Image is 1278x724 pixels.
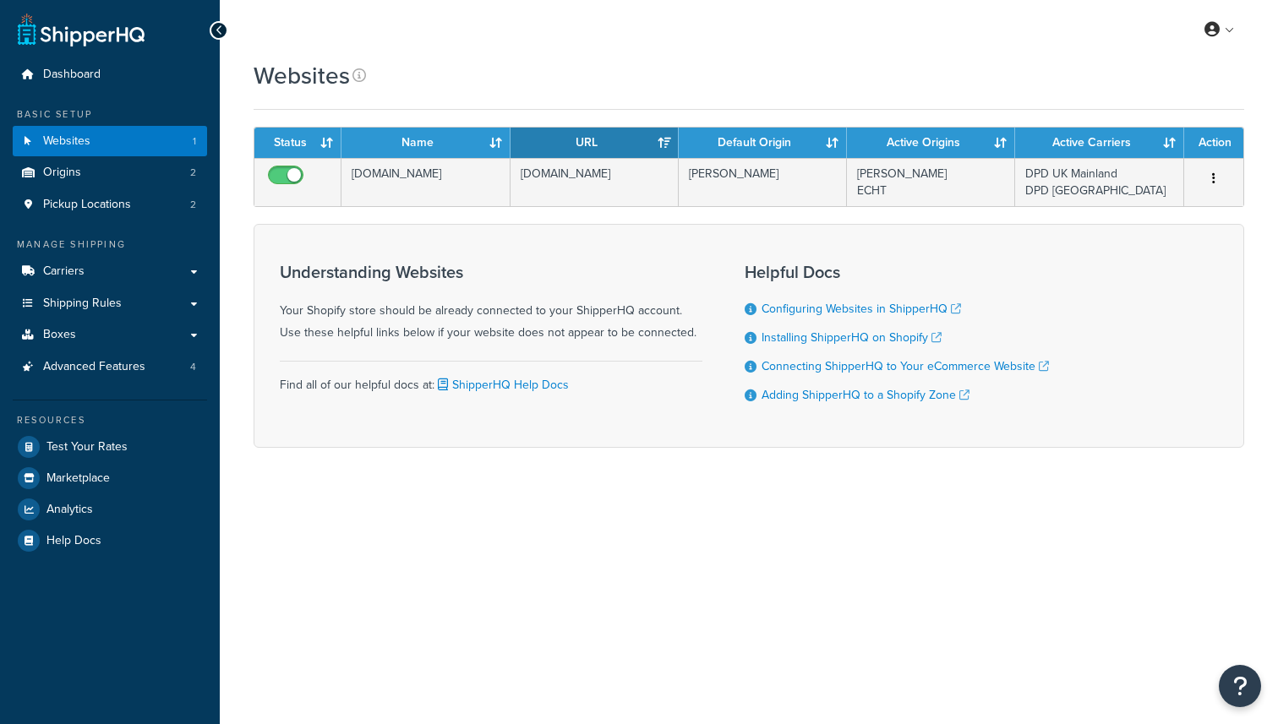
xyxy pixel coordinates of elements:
a: Boxes [13,319,207,351]
button: Open Resource Center [1219,665,1261,707]
span: 2 [190,166,196,180]
th: Default Origin: activate to sort column ascending [679,128,847,158]
span: Advanced Features [43,360,145,374]
h3: Helpful Docs [745,263,1049,281]
div: Basic Setup [13,107,207,122]
span: 4 [190,360,196,374]
div: Your Shopify store should be already connected to your ShipperHQ account. Use these helpful links... [280,263,702,344]
th: Active Carriers: activate to sort column ascending [1015,128,1183,158]
div: Find all of our helpful docs at: [280,361,702,396]
a: Adding ShipperHQ to a Shopify Zone [762,386,969,404]
a: ShipperHQ Help Docs [434,376,569,394]
a: ShipperHQ Home [18,13,145,46]
td: [DOMAIN_NAME] [341,158,510,206]
h3: Understanding Websites [280,263,702,281]
a: Origins 2 [13,157,207,188]
span: Dashboard [43,68,101,82]
th: Active Origins: activate to sort column ascending [847,128,1015,158]
a: Connecting ShipperHQ to Your eCommerce Website [762,357,1049,375]
span: Marketplace [46,471,110,486]
span: Analytics [46,503,93,517]
span: Origins [43,166,81,180]
span: 2 [190,198,196,212]
a: Installing ShipperHQ on Shopify [762,329,942,346]
li: Origins [13,157,207,188]
td: DPD UK Mainland DPD [GEOGRAPHIC_DATA] [1015,158,1183,206]
div: Resources [13,413,207,427]
li: Advanced Features [13,351,207,383]
a: Configuring Websites in ShipperHQ [762,300,961,318]
td: [PERSON_NAME] ECHT [847,158,1015,206]
a: Pickup Locations 2 [13,189,207,220]
h1: Websites [254,59,350,92]
a: Analytics [13,494,207,525]
a: Help Docs [13,525,207,556]
li: Websites [13,126,207,157]
a: Marketplace [13,463,207,493]
a: Advanced Features 4 [13,351,207,383]
a: Test Your Rates [13,432,207,462]
span: Help Docs [46,534,101,548]
div: Manage Shipping [13,237,207,252]
a: Shipping Rules [13,288,207,319]
span: Pickup Locations [43,198,131,212]
th: Status: activate to sort column ascending [254,128,341,158]
a: Websites 1 [13,126,207,157]
span: Websites [43,134,90,149]
td: [DOMAIN_NAME] [511,158,679,206]
span: Shipping Rules [43,297,122,311]
td: [PERSON_NAME] [679,158,847,206]
a: Dashboard [13,59,207,90]
th: URL: activate to sort column ascending [511,128,679,158]
span: Carriers [43,264,85,279]
li: Pickup Locations [13,189,207,220]
span: Boxes [43,328,76,342]
a: Carriers [13,256,207,287]
th: Name: activate to sort column ascending [341,128,510,158]
span: Test Your Rates [46,440,128,455]
span: 1 [193,134,196,149]
th: Action [1184,128,1243,158]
